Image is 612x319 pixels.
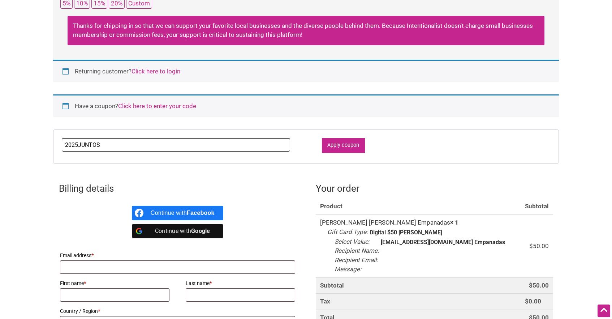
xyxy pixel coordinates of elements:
[60,306,295,316] label: Country / Region
[151,224,215,238] div: Continue with
[60,278,169,288] label: First name
[118,102,196,110] a: Enter your coupon code
[68,16,544,45] div: Thanks for chipping in so that we can support your favorite local businesses and the diverse peop...
[387,230,397,235] p: $50
[132,206,223,220] a: Continue with <b>Facebook</b>
[316,293,521,310] th: Tax
[335,246,379,256] dt: Recipient Name:
[316,277,521,294] th: Subtotal
[62,138,290,152] input: Coupon code
[525,298,541,305] bdi: 0.00
[60,250,295,260] label: Email address
[316,214,521,277] td: [PERSON_NAME] [PERSON_NAME] Empanadas
[322,138,365,153] button: Apply coupon
[335,265,361,274] dt: Message:
[335,256,378,265] dt: Recipient Email:
[327,227,368,237] dt: Gift Card Type:
[370,230,386,235] p: Digital
[529,242,549,250] bdi: 50.00
[132,68,180,75] a: Click here to login
[335,237,370,247] dt: Select Value:
[474,239,505,245] p: Empanadas
[187,210,215,216] b: Facebook
[132,224,223,238] a: Continue with <b>Google</b>
[59,182,296,195] h3: Billing details
[450,219,458,226] strong: × 1
[525,298,529,305] span: $
[53,60,559,82] div: Returning customer?
[529,282,533,289] span: $
[529,242,533,250] span: $
[529,282,549,289] bdi: 50.00
[191,227,210,234] b: Google
[521,199,553,215] th: Subtotal
[316,199,521,215] th: Product
[53,94,559,117] div: Have a coupon?
[151,206,215,220] div: Continue with
[598,305,610,317] div: Scroll Back to Top
[186,278,295,288] label: Last name
[398,230,442,235] p: [PERSON_NAME]
[316,182,553,195] h3: Your order
[381,239,473,245] p: [EMAIL_ADDRESS][DOMAIN_NAME]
